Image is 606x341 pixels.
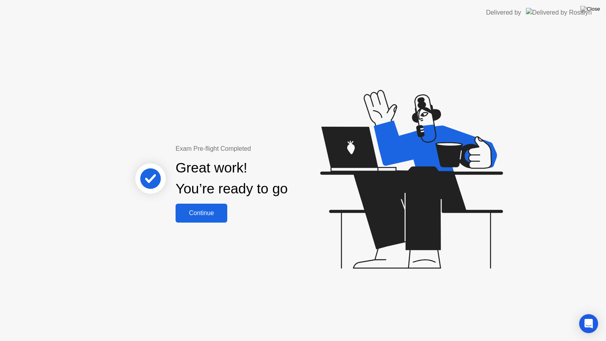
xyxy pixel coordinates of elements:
[580,6,600,12] img: Close
[526,8,592,17] img: Delivered by Rosalyn
[176,157,288,199] div: Great work! You’re ready to go
[176,204,227,223] button: Continue
[486,8,521,17] div: Delivered by
[178,210,225,217] div: Continue
[579,314,598,333] div: Open Intercom Messenger
[176,144,339,154] div: Exam Pre-flight Completed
